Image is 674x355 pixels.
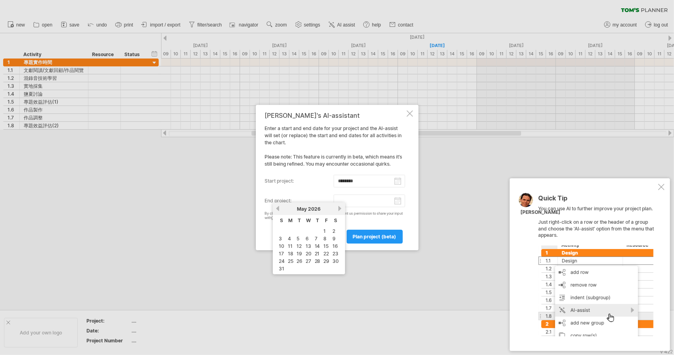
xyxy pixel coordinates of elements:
label: start project: [265,175,334,187]
a: 4 [287,235,292,242]
a: 6 [305,235,310,242]
a: 9 [332,235,337,242]
a: 18 [287,250,294,257]
a: OpenAI [272,215,284,220]
a: 5 [296,235,300,242]
a: 24 [278,257,285,265]
span: Friday [325,217,328,223]
a: 21 [314,250,321,257]
a: 1 [323,227,327,235]
a: 28 [314,257,321,265]
a: 13 [305,242,312,250]
div: You can use AI to further improve your project plan. Just right-click on a row or the header of a... [538,195,657,336]
span: Thursday [316,217,319,223]
span: May [297,206,307,212]
a: 31 [278,265,285,272]
a: plan project (beta) [347,230,403,244]
span: plan project (beta) [353,234,396,240]
span: Wednesday [306,217,311,223]
a: 10 [278,242,285,250]
a: 14 [314,242,321,250]
a: 30 [332,257,340,265]
div: By clicking the 'plan project (beta)' button you grant us permission to share your input with for... [265,211,405,220]
span: Tuesday [298,217,301,223]
a: next [337,206,343,211]
a: 17 [278,250,285,257]
a: 19 [296,250,303,257]
a: 15 [323,242,330,250]
a: 25 [287,257,294,265]
a: 20 [305,250,312,257]
a: 3 [278,235,283,242]
a: 2 [332,227,336,235]
a: 7 [314,235,318,242]
div: [PERSON_NAME] [520,209,560,216]
a: 23 [332,250,340,257]
a: 8 [323,235,328,242]
a: 22 [323,250,330,257]
a: 16 [332,242,339,250]
span: 2026 [308,206,321,212]
a: 29 [323,257,330,265]
div: [PERSON_NAME]'s AI-assistant [265,112,405,119]
a: 27 [305,257,312,265]
a: 11 [287,242,293,250]
div: Quick Tip [538,195,657,206]
a: previous [275,206,281,211]
span: Sunday [280,217,283,223]
div: Enter a start and end date for your project and the AI-assist will set (or replace) the start and... [265,112,405,243]
span: Saturday [334,217,338,223]
a: 12 [296,242,302,250]
label: end project: [265,194,334,207]
span: Monday [288,217,293,223]
a: 26 [296,257,303,265]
